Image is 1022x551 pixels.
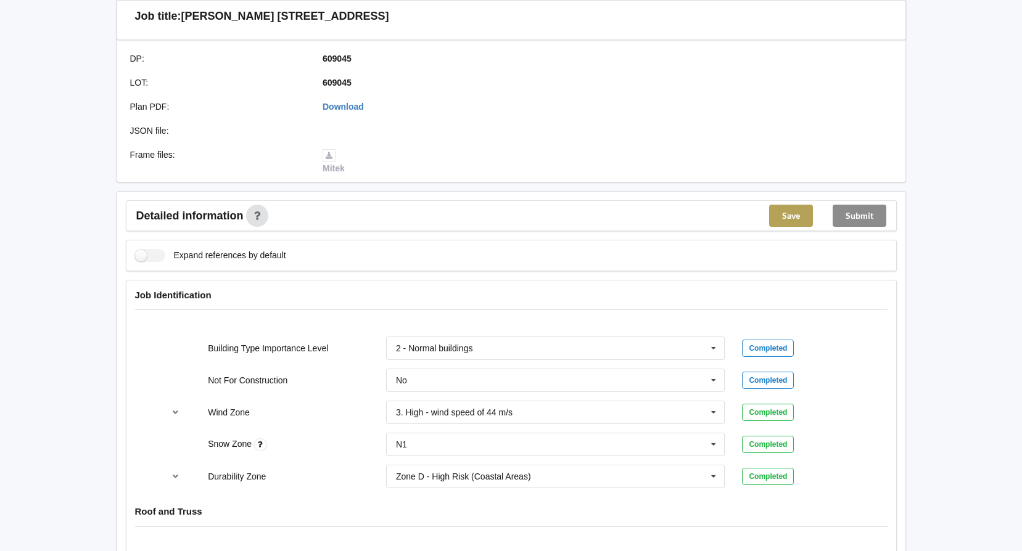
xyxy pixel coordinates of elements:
[208,471,266,481] label: Durability Zone
[122,100,315,113] div: Plan PDF :
[742,372,794,389] div: Completed
[396,376,407,385] div: No
[323,54,352,63] b: 609045
[742,436,794,453] div: Completed
[396,344,473,353] div: 2 - Normal buildings
[181,9,389,23] h3: [PERSON_NAME] [STREET_ADDRESS]
[163,465,188,488] button: reference-toggle
[396,408,513,417] div: 3. High - wind speed of 44 m/s
[208,343,328,353] label: Building Type Importance Level
[163,401,188,423] button: reference-toggle
[396,472,531,481] div: Zone D - High Risk (Coastal Areas)
[208,439,254,449] label: Snow Zone
[742,340,794,357] div: Completed
[135,9,181,23] h3: Job title:
[208,375,287,385] label: Not For Construction
[136,210,244,221] span: Detailed information
[769,205,813,227] button: Save
[323,78,352,88] b: 609045
[396,440,407,449] div: N1
[135,249,286,262] label: Expand references by default
[135,289,888,301] h4: Job Identification
[122,76,315,89] div: LOT :
[122,52,315,65] div: DP :
[742,404,794,421] div: Completed
[323,150,345,173] a: Mitek
[122,124,315,137] div: JSON file :
[323,102,364,112] a: Download
[208,407,250,417] label: Wind Zone
[135,505,888,517] h4: Roof and Truss
[122,149,315,174] div: Frame files :
[742,468,794,485] div: Completed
